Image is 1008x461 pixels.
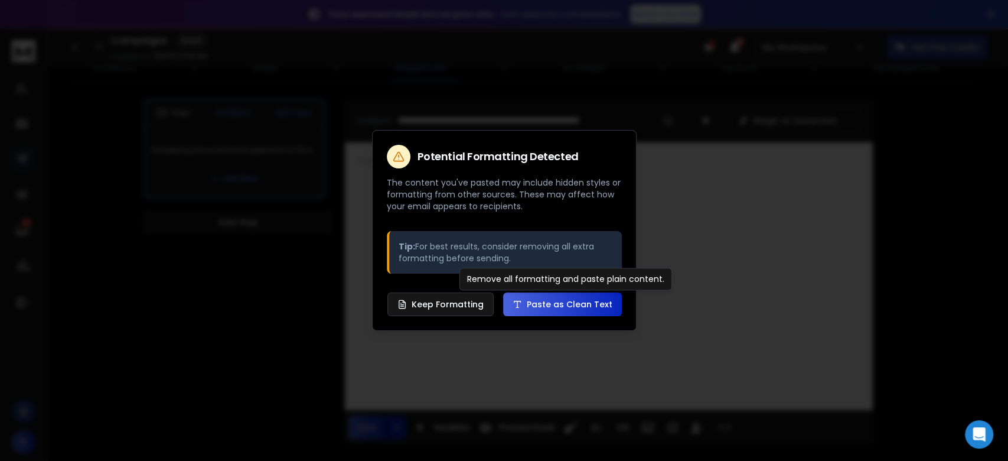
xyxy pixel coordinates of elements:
[387,177,622,212] p: The content you've pasted may include hidden styles or formatting from other sources. These may a...
[399,241,415,252] strong: Tip:
[399,241,612,264] p: For best results, consider removing all extra formatting before sending.
[459,268,672,290] div: Remove all formatting and paste plain content.
[965,420,993,449] div: Open Intercom Messenger
[387,293,494,316] button: Keep Formatting
[417,151,579,162] h2: Potential Formatting Detected
[503,293,622,316] button: Paste as Clean Text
